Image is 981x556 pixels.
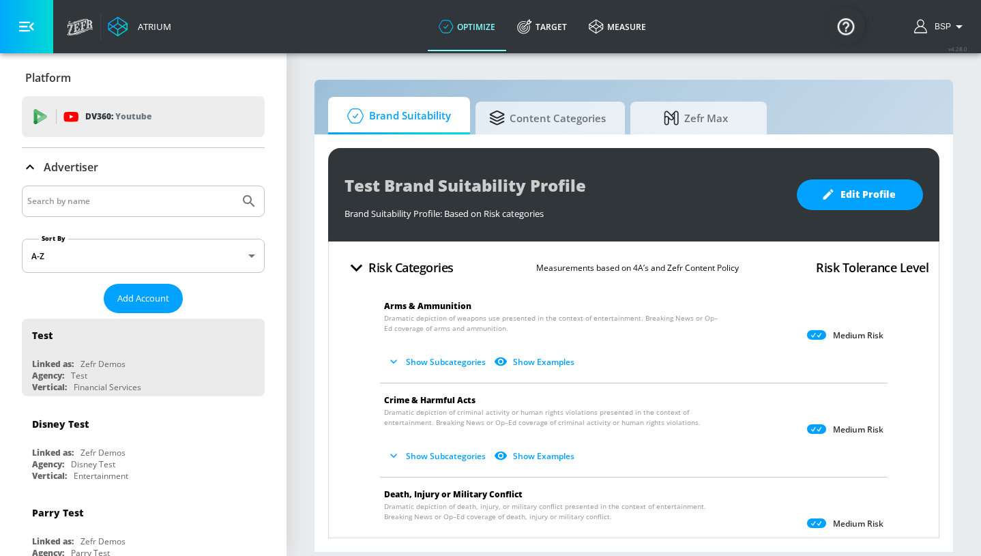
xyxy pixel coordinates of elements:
a: optimize [428,2,506,51]
button: Show Examples [491,351,580,373]
a: Target [506,2,578,51]
button: Edit Profile [797,179,923,210]
a: measure [578,2,657,51]
span: Dramatic depiction of criminal activity or human rights violations presented in the context of en... [384,407,718,428]
p: Platform [25,70,71,85]
button: Show Examples [491,445,580,467]
h4: Risk Tolerance Level [816,258,928,277]
span: login as: bsp_linking@zefr.com [929,22,951,31]
div: A-Z [22,239,265,273]
div: Zefr Demos [80,358,126,370]
div: DV360: Youtube [22,96,265,137]
div: Brand Suitability Profile: Based on Risk categories [345,201,783,220]
p: Youtube [115,109,151,123]
div: Platform [22,59,265,97]
span: Content Categories [489,102,606,134]
span: Crime & Harmful Acts [384,394,475,406]
span: v 4.28.0 [948,45,967,53]
span: Death, Injury or Military Conflict [384,488,523,500]
div: Disney TestLinked as:Zefr DemosAgency:Disney TestVertical:Entertainment [22,407,265,485]
p: Advertiser [44,160,98,175]
span: Dramatic depiction of death, injury, or military conflict presented in the context of entertainme... [384,501,718,522]
span: Add Account [117,291,169,306]
p: Measurements based on 4A’s and Zefr Content Policy [536,261,739,275]
span: Dramatic depiction of weapons use presented in the context of entertainment. Breaking News or Op–... [384,313,718,334]
span: Brand Suitability [342,100,451,132]
h4: Risk Categories [368,258,454,277]
div: Linked as: [32,358,74,370]
div: Disney Test [32,418,89,430]
button: Risk Categories [339,252,459,284]
div: Agency: [32,370,64,381]
button: Add Account [104,284,183,313]
div: Vertical: [32,470,67,482]
input: Search by name [27,192,234,210]
div: Zefr Demos [80,536,126,547]
a: Atrium [108,16,171,37]
span: Edit Profile [824,186,896,203]
div: Financial Services [74,381,141,393]
div: Linked as: [32,536,74,547]
label: Sort By [39,234,68,243]
div: TestLinked as:Zefr DemosAgency:TestVertical:Financial Services [22,319,265,396]
div: Test [71,370,87,381]
div: Entertainment [74,470,128,482]
div: Advertiser [22,148,265,186]
div: Atrium [132,20,171,33]
div: Linked as: [32,447,74,458]
span: Arms & Ammunition [384,300,471,312]
p: Medium Risk [833,330,883,341]
div: Parry Test [32,506,83,519]
div: Zefr Demos [80,447,126,458]
div: Vertical: [32,381,67,393]
button: Show Subcategories [384,351,491,373]
p: DV360: [85,109,151,124]
button: Open Resource Center [827,7,865,45]
p: Medium Risk [833,424,883,435]
button: Show Subcategories [384,445,491,467]
div: Agency: [32,458,64,470]
span: Zefr Max [644,102,748,134]
div: Test [32,329,53,342]
button: BSP [914,18,967,35]
div: Disney Test [71,458,115,470]
p: Medium Risk [833,518,883,529]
